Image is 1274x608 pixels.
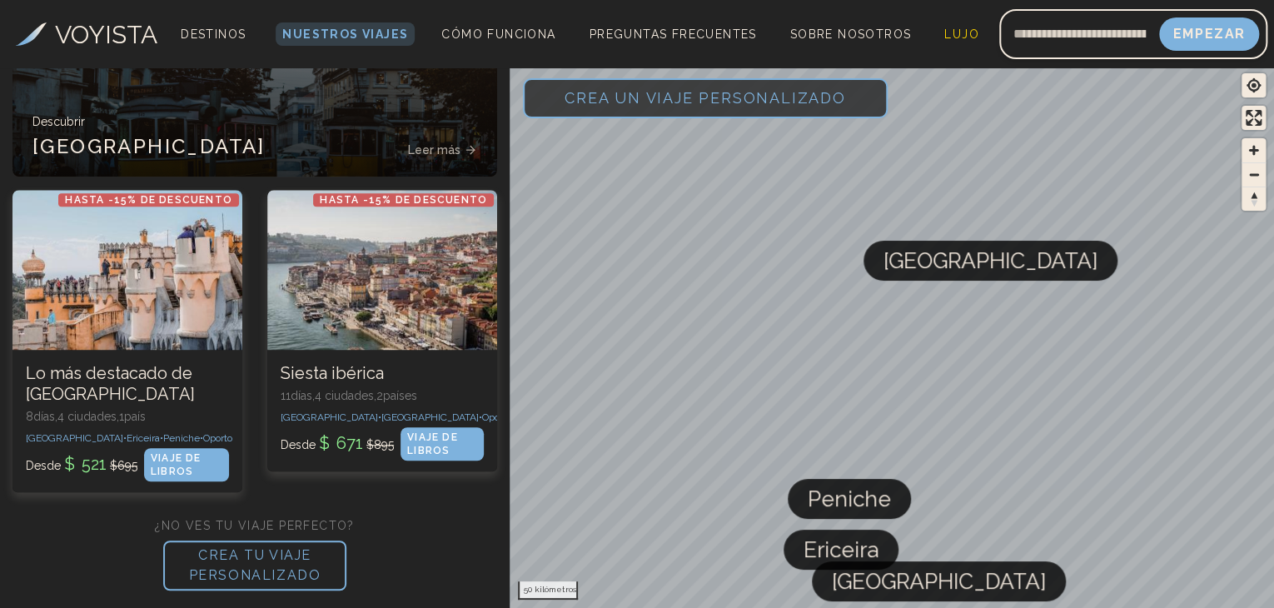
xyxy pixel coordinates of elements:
[523,78,888,118] button: Crea un viaje personalizado
[16,16,157,53] a: VOYISTA
[281,411,378,423] font: [GEOGRAPHIC_DATA]
[1172,26,1245,42] font: Empezar
[790,27,912,41] font: Sobre nosotros
[832,561,1046,601] span: [GEOGRAPHIC_DATA]
[938,22,986,46] a: LUJO
[151,452,202,477] font: VIAJE DE LIBROS
[110,459,117,472] font: $
[376,389,383,402] font: 2
[67,410,117,423] font: ciudades
[141,194,232,206] font: de descuento
[583,22,764,46] a: Preguntas frecuentes
[124,410,146,423] font: país
[16,22,47,46] img: Logotipo de Voyista
[123,432,127,444] font: •
[57,410,64,423] font: 4
[408,143,460,157] font: Leer más
[12,27,497,177] a: Descubrir[GEOGRAPHIC_DATA]Leer más
[325,389,374,402] font: ciudades
[1159,17,1258,51] button: Empezar
[281,363,384,383] font: Siesta ibérica
[808,479,891,519] span: Peniche
[267,190,497,471] a: Siesta ibéricaHasta -15% de descuentoSiesta ibérica11días,4 ciudades,2países[GEOGRAPHIC_DATA]•[GE...
[26,410,33,423] font: 8
[590,27,757,41] font: Preguntas frecuentes
[383,389,417,402] font: países
[396,194,487,206] font: de descuento
[804,530,878,570] span: Ericeira
[784,22,918,46] a: Sobre nosotros
[117,459,137,472] font: 695
[281,389,291,402] font: 11
[435,22,562,46] a: Cómo funciona
[315,389,321,402] font: 4
[163,432,200,444] font: Peniche
[282,27,408,41] font: Nuestros viajes
[200,432,203,444] font: •
[26,363,195,404] font: Lo más destacado de [GEOGRAPHIC_DATA]
[291,389,315,402] font: días,
[181,27,246,41] font: Destinos
[12,190,242,492] a: Lo más destacado de PortugalHasta -15% de descuentoLo más destacado de [GEOGRAPHIC_DATA]8días,4 c...
[1242,163,1266,187] span: Alejar
[26,459,61,472] font: Desde
[374,438,394,451] font: 895
[160,432,163,444] font: •
[117,410,119,423] font: ,
[482,411,511,423] font: Oporto
[320,194,359,206] font: Hasta
[1242,106,1266,130] button: Entrar en pantalla completa
[363,194,392,206] font: -15%
[366,438,374,451] font: $
[276,22,415,46] a: Nuestros viajes
[1242,187,1266,211] button: Restablecer rumbo al norte
[407,431,458,456] font: VIAJE DE LIBROS
[381,411,479,423] font: [GEOGRAPHIC_DATA]
[55,20,157,49] font: VOYISTA
[1242,73,1266,97] button: Encuentra mi ubicación
[479,411,482,423] font: •
[155,519,354,532] font: ¿NO VES TU VIAJE PERFECTO?
[883,241,1097,281] span: [GEOGRAPHIC_DATA]
[82,454,107,474] font: 521
[319,433,330,453] font: $
[281,438,316,451] font: Desde
[127,432,160,444] font: Ericeira
[336,433,363,453] font: 671
[189,547,321,583] font: CREA TU VIAJE PERSONALIZADO
[999,14,1159,54] input: Dirección de correo electrónico
[33,410,57,423] font: días,
[64,454,75,474] font: $
[1242,162,1266,187] button: Alejar
[378,411,381,423] font: •
[374,389,376,402] font: ,
[119,410,124,423] font: 1
[441,27,555,41] font: Cómo funciona
[203,432,232,444] font: Oporto
[944,27,979,41] font: LUJO
[65,194,104,206] font: Hasta
[510,65,1274,608] canvas: Mapa
[32,115,85,128] font: Descubrir
[565,89,846,107] font: Crea un viaje personalizado
[26,432,123,444] font: [GEOGRAPHIC_DATA]
[1242,138,1266,162] button: Dar un golpe de zoom
[524,585,576,594] font: 50 kilómetros
[32,134,266,158] font: [GEOGRAPHIC_DATA]
[108,194,137,206] font: -15%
